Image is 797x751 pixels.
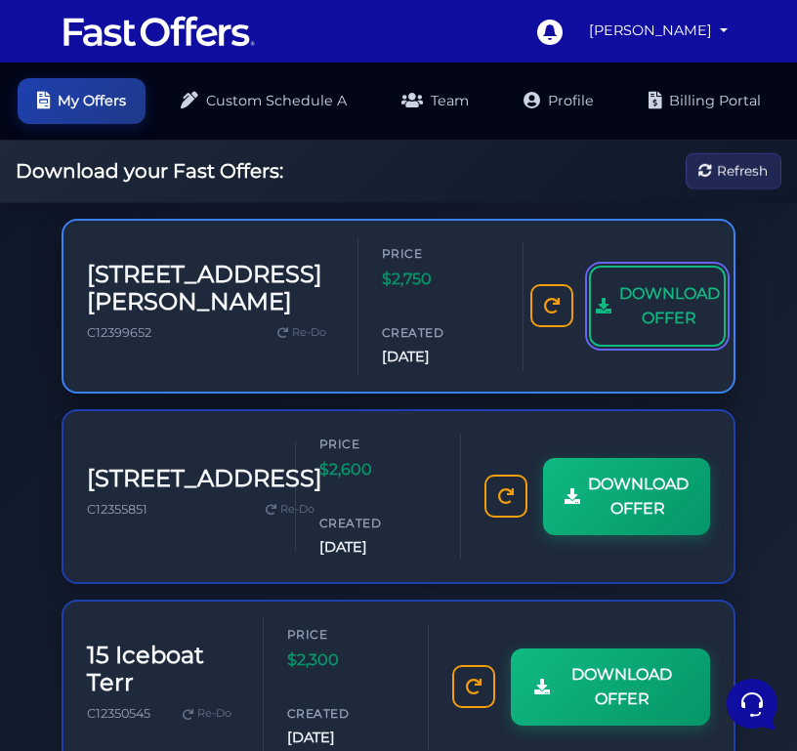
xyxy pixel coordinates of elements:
button: Home [16,571,136,616]
a: DOWNLOAD OFFER [511,648,710,726]
span: Price [287,625,404,644]
button: Start a Conversation [31,195,359,234]
span: Price [319,435,437,453]
span: Find an Answer [31,273,133,289]
span: Re-Do [280,501,315,519]
span: Start a Conversation [141,207,273,223]
iframe: Customerly Messenger Launcher [723,675,781,733]
a: Billing Portal [629,78,780,124]
span: [DATE] [319,536,437,559]
span: Refresh [717,160,768,182]
span: Price [382,244,499,263]
a: Re-Do [175,701,239,727]
span: C12355851 [87,502,147,517]
a: Open Help Center [243,273,359,289]
span: Your Conversations [31,109,158,125]
img: dark [63,141,102,180]
a: [PERSON_NAME] [581,12,735,50]
span: C12350545 [87,706,150,721]
input: Search for an Article... [44,315,319,335]
a: Re-Do [270,320,334,346]
span: DOWNLOAD OFFER [619,281,720,331]
span: $2,300 [287,647,404,673]
span: [DATE] [382,346,499,368]
a: Team [382,78,488,124]
a: Profile [504,78,613,124]
a: Custom Schedule A [161,78,366,124]
h3: [STREET_ADDRESS][PERSON_NAME] [87,261,334,317]
a: DOWNLOAD OFFER [543,458,710,535]
p: Help [303,599,328,616]
p: Messages [168,599,224,616]
span: [DATE] [287,727,404,749]
a: DOWNLOAD OFFER [589,266,726,347]
a: Re-Do [258,497,322,522]
span: $2,750 [382,267,499,292]
span: Re-Do [197,705,231,723]
a: My Offers [18,78,146,124]
span: Created [287,704,404,723]
span: Created [382,323,499,342]
h3: [STREET_ADDRESS] [87,465,322,493]
button: Refresh [686,153,781,189]
p: Home [59,599,92,616]
span: DOWNLOAD OFFER [558,662,687,712]
button: Messages [136,571,256,616]
button: Help [255,571,375,616]
span: DOWNLOAD OFFER [588,472,689,522]
span: Re-Do [292,324,326,342]
h2: Hello [PERSON_NAME] 👋 [16,16,328,78]
span: $2,600 [319,457,437,482]
h3: 15 Iceboat Terr [87,642,239,698]
span: Created [319,514,437,532]
a: See all [315,109,359,125]
img: dark [31,141,70,180]
span: C12399652 [87,325,151,340]
h2: Download your Fast Offers: [16,159,283,183]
